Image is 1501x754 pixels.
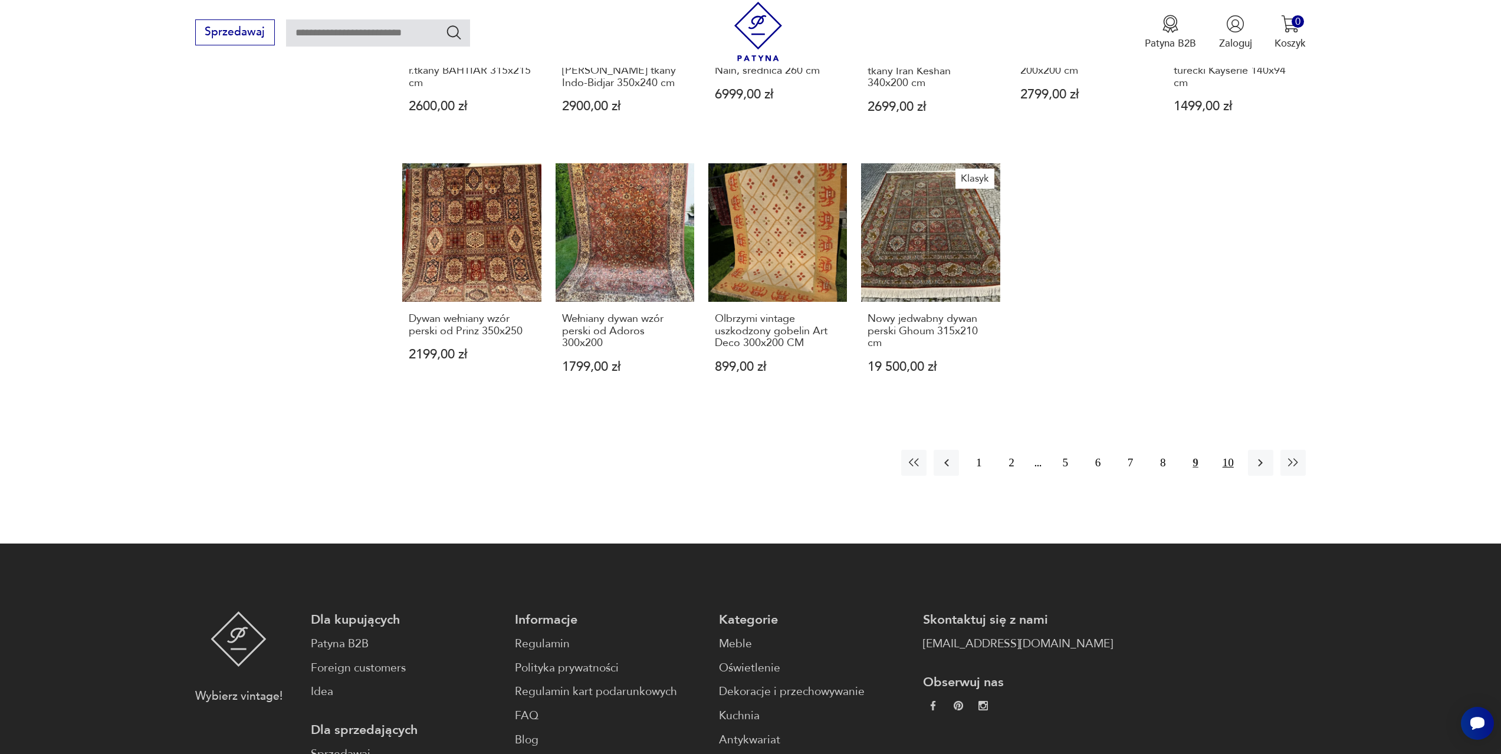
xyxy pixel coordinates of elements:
p: 2600,00 zł [409,100,535,113]
button: 2 [999,450,1024,475]
p: 2799,00 zł [1020,88,1147,101]
a: Idea [311,683,501,700]
a: Dywan wełniany wzór perski od Prinz 350x250Dywan wełniany wzór perski od Prinz 350x2502199,00 zł [402,163,541,401]
img: Ikona koszyka [1281,15,1299,33]
button: 5 [1053,450,1078,475]
h3: Antyczny dywan perski r. tkany Iran Keshan 340x200 cm [868,53,994,89]
p: 1799,00 zł [562,361,688,373]
h3: Vintage dywan perski r.tkany BAHTIAR 315x215 cm [409,53,535,89]
p: Koszyk [1275,37,1306,50]
h3: Kaszmirowy [PERSON_NAME] tkany Indo-Bidjar 350x240 cm [562,53,688,89]
button: Zaloguj [1219,15,1252,50]
h3: Dywan wełniany wzór perski od Prinz 350x250 [409,313,535,337]
h3: Wełniany dywan wzór perski od Adoros 300x200 [562,313,688,349]
a: Regulamin kart podarunkowych [515,683,705,700]
p: 899,00 zł [715,361,841,373]
button: 0Koszyk [1275,15,1306,50]
a: FAQ [515,707,705,725]
p: 1499,00 zł [1174,100,1300,113]
p: 2199,00 zł [409,348,535,361]
a: Ikona medaluPatyna B2B [1145,15,1196,50]
a: Dekoracje i przechowywanie [719,683,909,700]
img: Patyna - sklep z meblami i dekoracjami vintage [728,2,788,61]
p: Skontaktuj się z nami [923,611,1113,628]
button: 8 [1150,450,1175,475]
button: Patyna B2B [1145,15,1196,50]
a: Sprzedawaj [195,28,275,38]
a: Foreign customers [311,660,501,677]
p: Dla sprzedających [311,722,501,739]
h3: Dywan perski Nain 200x200 cm [1020,53,1147,77]
a: Olbrzymi vintage uszkodzony gobelin Art Deco 300x200 CMOlbrzymi vintage uszkodzony gobelin Art De... [708,163,847,401]
button: Szukaj [445,24,462,41]
div: 0 [1292,15,1304,28]
p: Kategorie [719,611,909,628]
p: Obserwuj nas [923,674,1113,691]
p: 2900,00 zł [562,100,688,113]
p: 2699,00 zł [868,101,994,113]
a: [EMAIL_ADDRESS][DOMAIN_NAME] [923,636,1113,653]
img: da9060093f698e4c3cedc1453eec5031.webp [928,701,938,710]
img: Ikonka użytkownika [1226,15,1244,33]
button: 9 [1183,450,1208,475]
iframe: Smartsupp widget button [1461,707,1494,740]
a: Oświetlenie [719,660,909,677]
a: Antykwariat [719,732,909,749]
a: KlasykNowy jedwabny dywan perski Ghoum 315x210 cmNowy jedwabny dywan perski Ghoum 315x210 cm19 50... [861,163,1000,401]
img: c2fd9cf7f39615d9d6839a72ae8e59e5.webp [978,701,988,710]
a: Blog [515,732,705,749]
p: 6999,00 zł [715,88,841,101]
button: 10 [1216,450,1241,475]
a: Kuchnia [719,707,909,725]
p: 19 500,00 zł [868,361,994,373]
img: 37d27d81a828e637adc9f9cb2e3d3a8a.webp [954,701,963,710]
p: Dla kupujących [311,611,501,628]
h3: Olbrzymi vintage uszkodzony gobelin Art Deco 300x200 CM [715,313,841,349]
img: Patyna - sklep z meblami i dekoracjami vintage [211,611,267,667]
p: Zaloguj [1219,37,1252,50]
button: Sprzedawaj [195,19,275,45]
p: Informacje [515,611,705,628]
img: Ikona medalu [1161,15,1180,33]
button: 6 [1085,450,1111,475]
button: 7 [1118,450,1143,475]
p: Wybierz vintage! [195,688,283,705]
h3: Antyczny dywan jedwabny turecki Kayserie 140x94 cm [1174,53,1300,89]
button: 1 [966,450,991,475]
a: Polityka prywatności [515,660,705,677]
h3: Nowy jedwabny dywan perski Ghoum 315x210 cm [868,313,994,349]
a: Wełniany dywan wzór perski od Adoros 300x200Wełniany dywan wzór perski od Adoros 300x2001799,00 zł [556,163,694,401]
a: Meble [719,636,909,653]
a: Patyna B2B [311,636,501,653]
p: Patyna B2B [1145,37,1196,50]
h3: Okrągły perski dywan Iran Nain, średnica 260 cm [715,53,841,77]
a: Regulamin [515,636,705,653]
